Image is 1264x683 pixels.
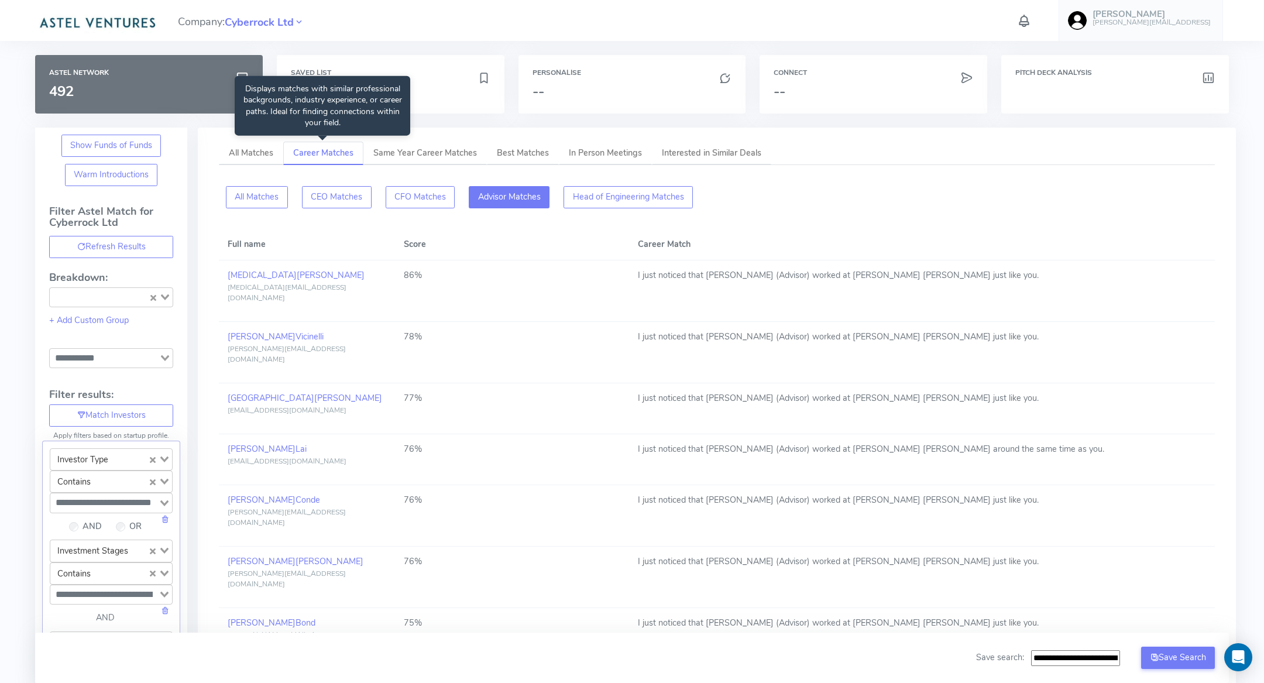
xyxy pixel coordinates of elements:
a: In Person Meetings [559,142,652,166]
a: All Matches [219,142,283,166]
h6: Personalise [533,69,732,77]
a: Career Matches [283,142,363,166]
div: Search for option [50,631,173,654]
a: [PERSON_NAME]Bond [228,617,315,629]
button: Advisor Matches [469,186,549,208]
span: Save search: [976,651,1024,663]
h6: Pitch Deck Analysis [1015,69,1215,77]
span: [PERSON_NAME][EMAIL_ADDRESS][DOMAIN_NAME] [228,507,346,527]
span: [EMAIL_ADDRESS][DOMAIN_NAME] [228,457,346,466]
h4: Filter results: [49,389,173,401]
span: [PERSON_NAME][EMAIL_ADDRESS][DOMAIN_NAME] [228,569,346,589]
a: [PERSON_NAME]Lai [228,443,307,455]
a: [MEDICAL_DATA][PERSON_NAME] [228,269,365,281]
td: I just noticed that [PERSON_NAME] (Advisor) worked at [PERSON_NAME] [PERSON_NAME] just like you. [629,383,1215,434]
a: + Add Custom Group [49,314,129,326]
input: Search for option [114,451,147,468]
button: Clear Selected [150,453,156,466]
span: [PERSON_NAME][EMAIL_ADDRESS][DOMAIN_NAME] [228,344,346,364]
button: Clear Selected [150,291,156,304]
button: Clear Selected [150,545,156,558]
div: Search for option [50,493,173,513]
button: Clear Selected [150,476,156,489]
div: 76% [404,443,620,456]
span: All Matches [229,147,273,159]
div: Search for option [50,448,173,471]
div: 86% [404,269,620,282]
span: Investment Stages [53,543,133,559]
span: [PERSON_NAME] [296,555,363,567]
span: Bond [296,617,315,629]
span: Same Year Career Matches [373,147,477,159]
button: Match Investors [49,404,173,427]
span: In Person Meetings [569,147,642,159]
span: Vicinelli [296,331,324,342]
a: [PERSON_NAME][PERSON_NAME] [228,555,363,567]
div: Search for option [49,348,173,368]
span: 492 [49,82,74,101]
button: Warm Introductions [65,164,158,186]
h5: [PERSON_NAME] [1093,9,1211,19]
span: Contains [53,565,95,582]
td: I just noticed that [PERSON_NAME] (Advisor) worked at [PERSON_NAME] [PERSON_NAME] just like you. [629,322,1215,383]
div: Search for option [50,471,173,493]
input: Search for option [51,588,157,602]
a: Interested in Similar Deals [652,142,771,166]
button: Show Funds of Funds [61,135,162,157]
td: I just noticed that [PERSON_NAME] (Advisor) worked at [PERSON_NAME] [PERSON_NAME] just like you. [629,608,1215,670]
div: Search for option [50,562,173,585]
span: -- [291,82,303,101]
span: [PERSON_NAME] [297,269,365,281]
a: Cyberrock Ltd [225,15,294,29]
a: Delete this field [161,605,169,616]
span: Company: [178,11,304,31]
div: AND [50,612,161,624]
h6: Connect [774,69,973,77]
div: 78% [404,331,620,344]
img: user-image [1068,11,1087,30]
span: [MEDICAL_DATA][EMAIL_ADDRESS][DOMAIN_NAME] [228,283,346,303]
input: Search for option [63,290,147,304]
h6: Saved List [291,69,490,77]
span: [EMAIL_ADDRESS][DOMAIN_NAME] [228,406,346,415]
label: AND [83,520,102,533]
button: CEO Matches [302,186,372,208]
td: I just noticed that [PERSON_NAME] (Advisor) worked at [PERSON_NAME] [PERSON_NAME] around the same... [629,434,1215,485]
a: Best Matches [487,142,559,166]
span: Conde [296,494,320,506]
div: 77% [404,392,620,405]
button: All Matches [226,186,288,208]
a: [GEOGRAPHIC_DATA][PERSON_NAME] [228,392,382,404]
a: [PERSON_NAME]Conde [228,494,320,506]
input: Search for option [97,565,147,582]
input: Search for option [134,543,147,559]
button: Save Search [1141,647,1215,669]
p: Apply filters based on startup profile. [49,430,173,441]
span: Contains [53,473,95,490]
h6: [PERSON_NAME][EMAIL_ADDRESS] [1093,19,1211,26]
div: 76% [404,555,620,568]
span: Investor Type [53,451,113,468]
th: Career Match [629,229,1215,260]
h6: Astel Network [49,69,249,77]
a: Same Year Career Matches [363,142,487,166]
td: I just noticed that [PERSON_NAME] (Advisor) worked at [PERSON_NAME] [PERSON_NAME] just like you. [629,485,1215,547]
h4: Breakdown: [49,272,173,284]
button: Head of Engineering Matches [564,186,693,208]
div: 75% [404,617,620,630]
span: [PERSON_NAME] [314,392,382,404]
div: Search for option [50,585,173,605]
th: Score [394,229,628,260]
th: Full name [219,229,394,260]
div: Search for option [50,540,173,562]
span: Cyberrock Ltd [225,15,294,30]
input: Search for option [51,496,157,510]
span: Interested in Similar Deals [662,147,761,159]
h3: -- [533,84,732,99]
span: Career Matches [293,147,353,159]
button: Refresh Results [49,236,173,258]
button: CFO Matches [386,186,455,208]
td: I just noticed that [PERSON_NAME] (Advisor) worked at [PERSON_NAME] [PERSON_NAME] just like you. [629,547,1215,608]
a: [PERSON_NAME]Vicinelli [228,331,324,342]
h4: Filter Astel Match for Cyberrock Ltd [49,206,173,236]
